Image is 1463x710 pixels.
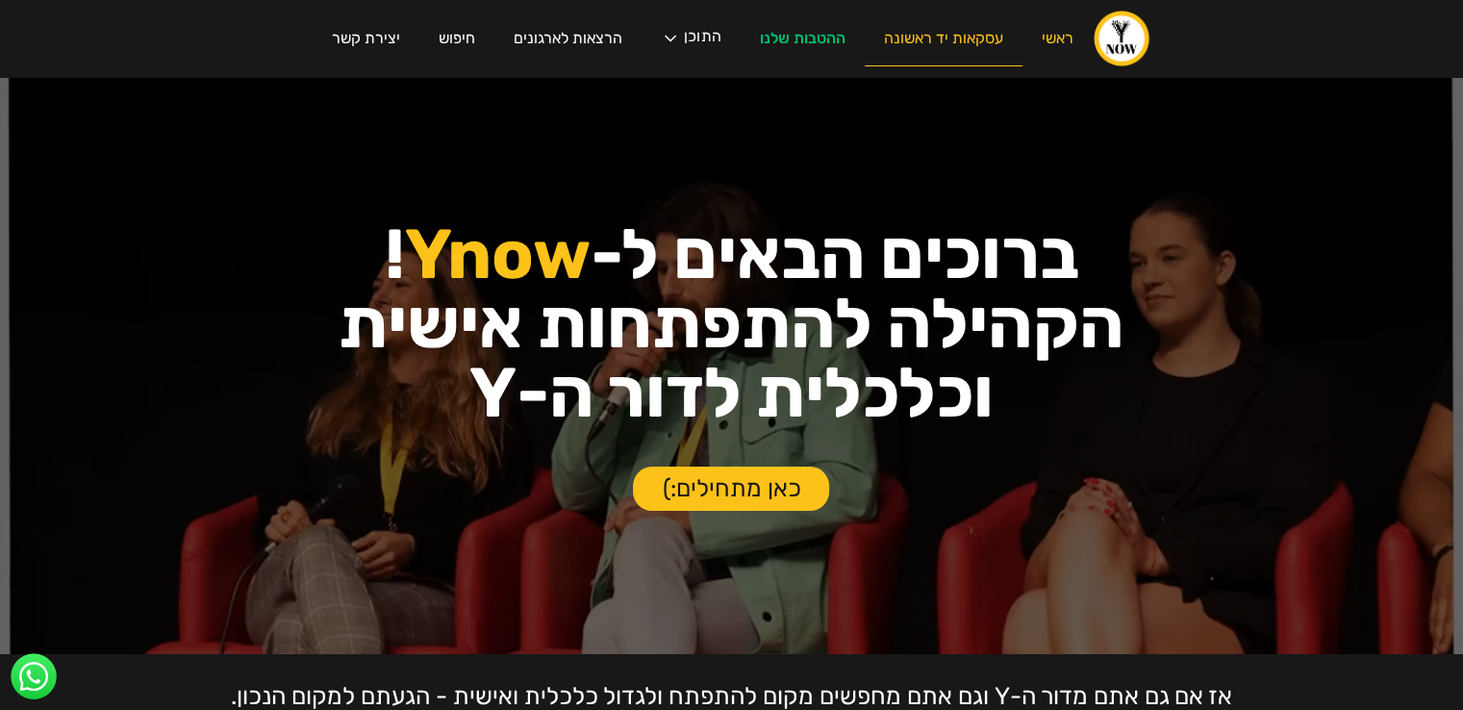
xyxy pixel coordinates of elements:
div: התוכן [684,29,721,48]
a: חיפוש [419,12,494,65]
a: הרצאות לארגונים [494,12,642,65]
a: עסקאות יד ראשונה [865,12,1022,66]
a: ההטבות שלנו [741,12,865,65]
span: Ynow [404,214,590,295]
h1: ברוכים הבאים ל- ! הקהילה להתפתחות אישית וכלכלית לדור ה-Y [146,220,1317,428]
a: ראשי [1022,12,1093,65]
a: יצירת קשר [313,12,419,65]
div: התוכן [642,10,741,67]
a: home [1093,10,1150,67]
a: כאן מתחילים:) [633,467,829,511]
